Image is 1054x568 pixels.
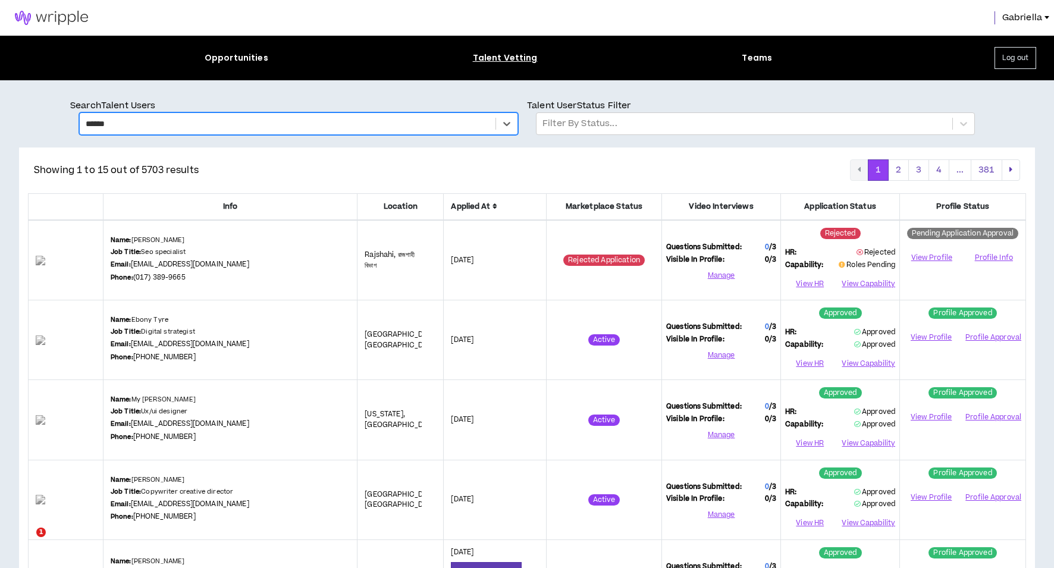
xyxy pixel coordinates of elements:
[769,482,776,492] span: / 3
[133,511,196,522] a: [PHONE_NUMBER]
[451,201,539,212] span: Applied At
[111,475,131,484] b: Name:
[854,340,895,350] span: Approved
[111,247,186,257] p: Seo specialist
[666,426,776,444] button: Manage
[70,99,527,112] p: Search Talent Users
[131,419,249,429] a: [EMAIL_ADDRESS][DOMAIN_NAME]
[785,354,835,372] button: View HR
[967,249,1021,267] button: Profile Info
[36,256,96,265] img: aAn4okNJ0P8GN1XalK7fRVRyl6yDQPSNk2s5eXZL.png
[111,432,133,441] b: Phone:
[666,414,724,425] span: Visible In Profile:
[949,159,971,181] button: ...
[765,242,769,252] span: 0
[781,193,900,220] th: Application Status
[357,193,444,220] th: Location
[34,163,199,177] p: Showing 1 to 15 out of 5703 results
[666,506,776,524] button: Manage
[12,528,40,556] iframe: Intercom live chat
[904,327,958,348] a: View Profile
[111,500,131,509] b: Email:
[133,272,186,283] a: (017) 389-9665
[111,327,141,336] b: Job Title:
[563,255,645,266] sup: Rejected Application
[995,47,1036,69] button: Log out
[111,395,196,404] p: My [PERSON_NAME]
[111,273,133,282] b: Phone:
[854,407,895,417] span: Approved
[819,387,862,398] sup: Approved
[666,322,742,332] span: Questions Submitted:
[451,415,539,425] p: [DATE]
[769,334,776,344] span: / 3
[857,247,895,258] span: Rejected
[904,247,959,268] a: View Profile
[928,387,996,398] sup: Profile Approved
[666,334,724,345] span: Visible In Profile:
[111,247,141,256] b: Job Title:
[111,315,131,324] b: Name:
[850,159,1020,181] nav: pagination
[111,407,187,416] p: Ux/ui designer
[111,236,131,244] b: Name:
[133,432,196,442] a: [PHONE_NUMBER]
[36,335,96,345] img: KlxACz13SzuNxJwDXPQGUUDX872NWb3LgNYUrsmr.png
[131,259,249,269] a: [EMAIL_ADDRESS][DOMAIN_NAME]
[666,494,724,504] span: Visible In Profile:
[854,327,895,337] span: Approved
[111,512,133,521] b: Phone:
[785,499,824,510] span: Capability:
[900,193,1026,220] th: Profile Status
[451,335,539,346] p: [DATE]
[904,407,958,428] a: View Profile
[785,260,824,271] span: Capability:
[662,193,781,220] th: Video Interviews
[111,407,141,416] b: Job Title:
[846,260,895,270] span: Roles Pending
[36,415,96,425] img: Vf6tnaK0L1fMTq3JnKC9ejVSSuGWGXkJIrR6i3w0.png
[785,514,835,532] button: View HR
[785,340,824,350] span: Capability:
[111,487,141,496] b: Job Title:
[451,547,539,558] p: [DATE]
[965,329,1021,347] button: Profile Approval
[785,487,796,498] span: HR:
[588,494,620,506] sup: Active
[765,401,769,412] span: 0
[111,557,131,566] b: Name:
[769,494,776,504] span: / 3
[928,467,996,479] sup: Profile Approved
[769,255,776,265] span: / 3
[365,489,440,510] span: [GEOGRAPHIC_DATA] , [GEOGRAPHIC_DATA]
[888,159,909,181] button: 2
[111,475,185,485] p: [PERSON_NAME]
[765,322,769,332] span: 0
[205,52,268,64] div: Opportunities
[842,354,895,372] button: View Capability
[588,334,620,346] sup: Active
[820,228,861,239] sup: Rejected
[765,255,776,265] span: 0
[965,488,1021,506] button: Profile Approval
[868,159,889,181] button: 1
[769,401,776,412] span: / 3
[785,435,835,453] button: View HR
[666,255,724,265] span: Visible In Profile:
[111,315,168,325] p: Ebony Tyre
[854,499,895,509] span: Approved
[765,482,769,492] span: 0
[111,236,185,245] p: [PERSON_NAME]
[842,275,895,293] button: View Capability
[36,495,96,504] img: f67tu2qwfuUj1uaaiuyXCbAf9T7c9AhtTZSTjDhM.png
[666,482,742,492] span: Questions Submitted:
[819,467,862,479] sup: Approved
[769,322,776,332] span: / 3
[765,334,776,345] span: 0
[133,352,196,362] a: [PHONE_NUMBER]
[769,242,776,252] span: / 3
[111,419,131,428] b: Email:
[765,414,776,425] span: 0
[36,528,46,537] span: 1
[928,547,996,558] sup: Profile Approved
